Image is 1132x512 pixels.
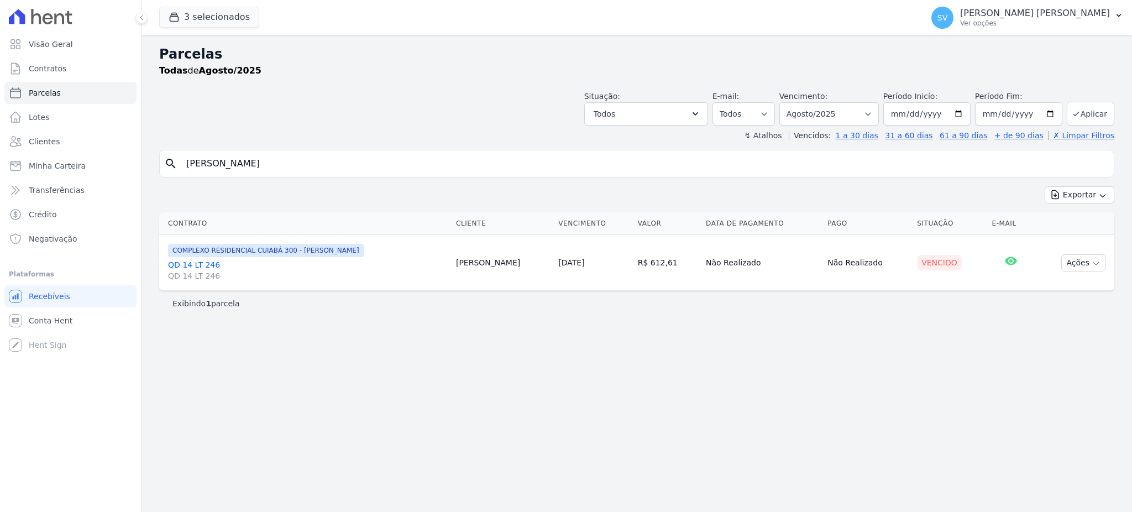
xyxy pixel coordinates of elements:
a: Lotes [4,106,137,128]
button: 3 selecionados [159,7,259,28]
td: Não Realizado [823,235,913,291]
a: Transferências [4,179,137,201]
a: QD 14 LT 246QD 14 LT 246 [168,259,447,281]
div: Vencido [917,255,962,270]
a: Recebíveis [4,285,137,307]
span: COMPLEXO RESIDENCIAL CUIABÁ 300 - [PERSON_NAME] [168,244,364,257]
a: Crédito [4,203,137,226]
span: Transferências [29,185,85,196]
a: Negativação [4,228,137,250]
th: Vencimento [554,212,633,235]
th: Data de Pagamento [701,212,823,235]
a: 31 a 60 dias [885,131,932,140]
a: [DATE] [558,258,584,267]
label: Vencimento: [779,92,827,101]
label: Vencidos: [789,131,831,140]
span: Lotes [29,112,50,123]
th: Pago [823,212,913,235]
span: QD 14 LT 246 [168,270,447,281]
i: search [164,157,177,170]
p: Exibindo parcela [172,298,240,309]
a: 61 a 90 dias [940,131,987,140]
a: ✗ Limpar Filtros [1048,131,1114,140]
label: E-mail: [712,92,740,101]
span: Negativação [29,233,77,244]
button: SV [PERSON_NAME] [PERSON_NAME] Ver opções [923,2,1132,33]
button: Aplicar [1067,102,1114,126]
span: Clientes [29,136,60,147]
th: E-mail [987,212,1034,235]
a: Minha Carteira [4,155,137,177]
strong: Todas [159,65,188,76]
span: Recebíveis [29,291,70,302]
th: Contrato [159,212,452,235]
p: de [159,64,261,77]
label: Período Inicío: [883,92,937,101]
h2: Parcelas [159,44,1114,64]
a: 1 a 30 dias [836,131,878,140]
p: [PERSON_NAME] [PERSON_NAME] [960,8,1110,19]
b: 1 [206,299,211,308]
span: Crédito [29,209,57,220]
a: Visão Geral [4,33,137,55]
span: SV [937,14,947,22]
button: Ações [1061,254,1105,271]
span: Minha Carteira [29,160,86,171]
td: R$ 612,61 [633,235,701,291]
th: Cliente [452,212,554,235]
span: Contratos [29,63,66,74]
button: Exportar [1045,186,1114,203]
span: Parcelas [29,87,61,98]
label: ↯ Atalhos [744,131,782,140]
label: Situação: [584,92,620,101]
label: Período Fim: [975,91,1062,102]
input: Buscar por nome do lote ou do cliente [180,153,1109,175]
a: Contratos [4,58,137,80]
button: Todos [584,102,708,126]
span: Visão Geral [29,39,73,50]
th: Valor [633,212,701,235]
a: + de 90 dias [994,131,1044,140]
a: Parcelas [4,82,137,104]
p: Ver opções [960,19,1110,28]
span: Conta Hent [29,315,72,326]
a: Clientes [4,130,137,153]
strong: Agosto/2025 [199,65,261,76]
a: Conta Hent [4,310,137,332]
div: Plataformas [9,268,132,281]
td: [PERSON_NAME] [452,235,554,291]
td: Não Realizado [701,235,823,291]
th: Situação [913,212,987,235]
span: Todos [594,107,615,121]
